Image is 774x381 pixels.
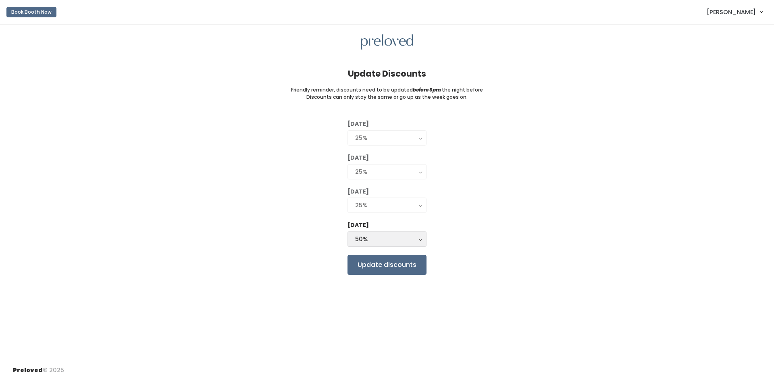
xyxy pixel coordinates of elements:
label: [DATE] [347,221,369,229]
input: Update discounts [347,255,427,275]
button: Book Booth Now [6,7,56,17]
small: Discounts can only stay the same or go up as the week goes on. [306,94,468,101]
label: [DATE] [347,187,369,196]
a: [PERSON_NAME] [699,3,771,21]
i: before 6pm [413,86,441,93]
div: 25% [355,167,419,176]
span: Preloved [13,366,43,374]
button: 25% [347,198,427,213]
div: 50% [355,235,419,244]
small: Friendly reminder, discounts need to be updated the night before [291,86,483,94]
label: [DATE] [347,154,369,162]
button: 50% [347,231,427,247]
h4: Update Discounts [348,69,426,78]
div: 25% [355,133,419,142]
button: 25% [347,130,427,146]
div: © 2025 [13,360,64,375]
span: [PERSON_NAME] [707,8,756,17]
a: Book Booth Now [6,3,56,21]
img: preloved logo [361,34,413,50]
div: 25% [355,201,419,210]
button: 25% [347,164,427,179]
label: [DATE] [347,120,369,128]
